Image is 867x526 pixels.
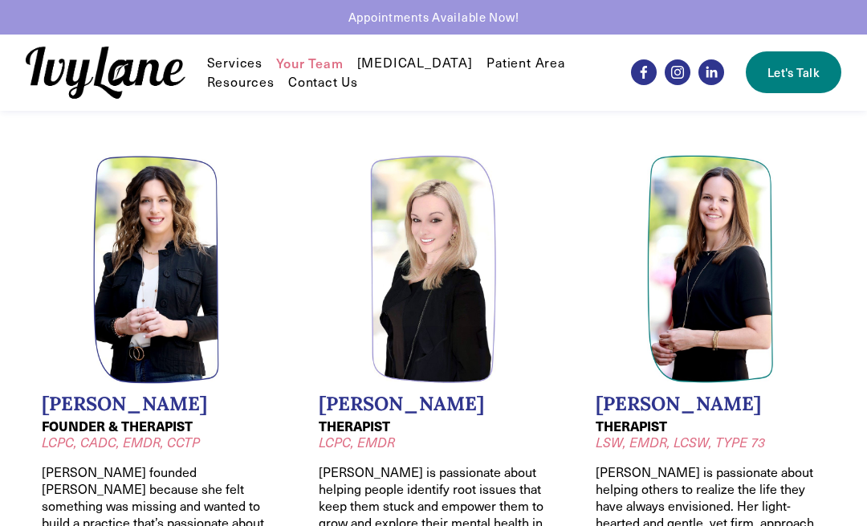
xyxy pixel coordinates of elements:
a: LinkedIn [698,59,724,85]
em: LSW, EMDR, LCSW, TYPE 73 [596,434,765,451]
a: Your Team [276,53,343,72]
a: Let's Talk [746,51,841,93]
em: LCPC, CADC, EMDR, CCTP [42,434,200,451]
a: [MEDICAL_DATA] [357,53,473,72]
strong: FOUNDER & THERAPIST [42,417,193,435]
strong: THERAPIST [319,417,390,435]
h2: [PERSON_NAME] [319,393,548,416]
strong: THERAPIST [596,417,667,435]
a: Contact Us [288,72,358,92]
a: folder dropdown [207,72,275,92]
span: Resources [207,74,275,91]
h2: [PERSON_NAME] [596,393,825,416]
img: Headshot of Wendy Pawelski, LCPC, CADC, EMDR, CCTP. Wendy is a founder oft Ivy Lane Counseling [93,155,219,384]
a: Instagram [665,59,690,85]
img: Ivy Lane Counseling &mdash; Therapy that works for you [26,47,185,99]
a: Patient Area [486,53,565,72]
h2: [PERSON_NAME] [42,393,271,416]
span: Services [207,55,263,71]
img: Headshot of Jodi Kautz, LSW, EMDR, TYPE 73, LCSW. Jodi is a therapist at Ivy Lane Counseling. [647,155,773,384]
em: LCPC, EMDR [319,434,395,451]
img: Headshot of Jessica Wilkiel, LCPC, EMDR. Meghan is a therapist at Ivy Lane Counseling. [370,155,496,384]
a: Facebook [631,59,657,85]
a: folder dropdown [207,53,263,72]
